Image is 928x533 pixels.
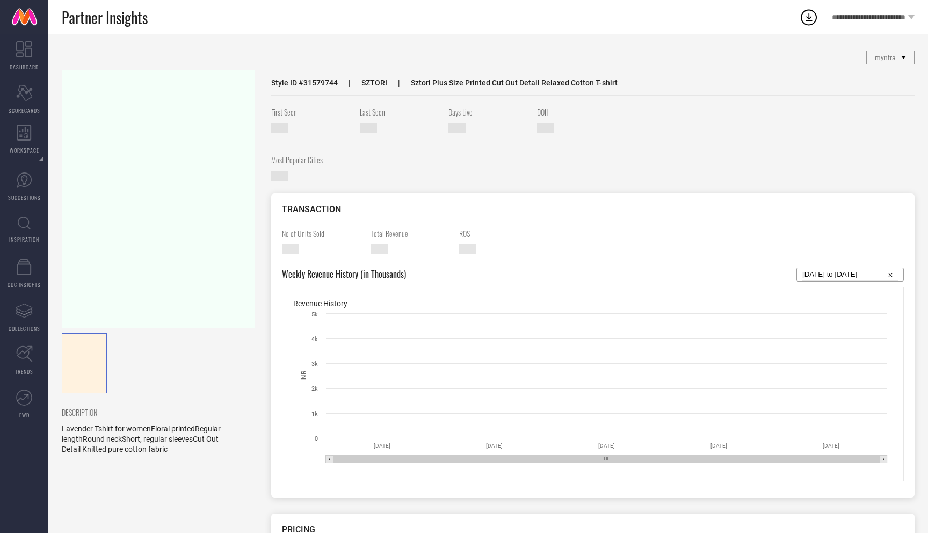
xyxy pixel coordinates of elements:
span: Weekly Revenue History (in Thousands) [282,268,406,282]
span: DASHBOARD [10,63,39,71]
span: INSPIRATION [9,235,39,243]
text: 5k [311,311,318,318]
span: WORKSPACE [10,146,39,154]
span: Last Seen [360,106,440,118]
text: 4k [311,336,318,343]
text: 2k [311,385,318,392]
span: — [537,123,554,133]
span: Lavender Tshirt for womenFloral printedRegular lengthRound neckShort, regular sleevesCut Out Deta... [62,424,221,453]
span: TRENDS [15,368,33,376]
span: Most Popular Cities [271,154,352,165]
span: — [371,244,388,254]
text: 1k [311,410,318,417]
span: Total Revenue [371,228,451,239]
span: [DATE] [360,123,377,133]
text: [DATE] [823,443,839,449]
input: Select... [802,268,898,281]
text: [DATE] [486,443,503,449]
span: Partner Insights [62,6,148,28]
text: [DATE] [374,443,390,449]
span: COLLECTIONS [9,325,40,333]
span: — [459,244,476,254]
span: FWD [19,411,30,419]
span: SCORECARDS [9,106,40,114]
text: [DATE] [598,443,615,449]
div: TRANSACTION [282,204,904,214]
span: DESCRIPTION [62,407,247,418]
span: myntra [875,54,896,62]
span: No of Units Sold [282,228,363,239]
span: Style ID # 31579744 [271,78,338,87]
span: — [282,244,299,254]
text: INR [300,370,308,381]
span: First Seen [271,106,352,118]
text: [DATE] [711,443,727,449]
span: SUGGESTIONS [8,193,41,201]
span: ROS [459,228,540,239]
span: Revenue History [293,299,347,308]
span: [DATE] [271,123,288,133]
text: 0 [315,435,318,442]
div: Open download list [799,8,818,27]
span: SZTORI [338,78,387,87]
text: 3k [311,361,318,368]
span: — [271,171,288,181]
span: — [448,123,466,133]
span: Sztori Plus Size Printed Cut Out Detail Relaxed Cotton T-shirt [387,78,618,87]
span: DOH [537,106,618,118]
span: CDC INSIGHTS [8,280,41,289]
span: Days Live [448,106,529,118]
